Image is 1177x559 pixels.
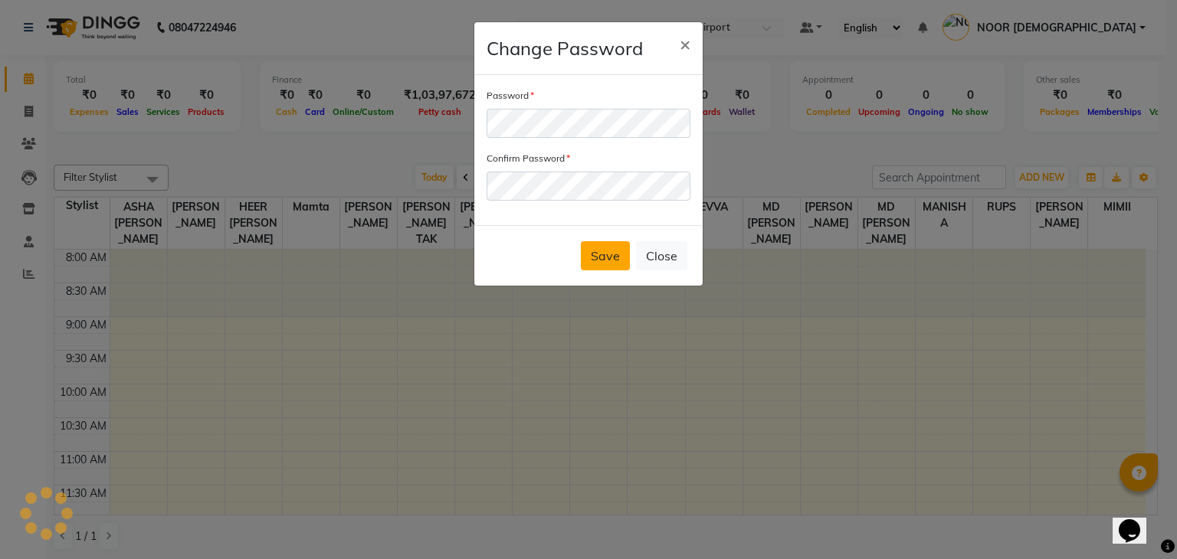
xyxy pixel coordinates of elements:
iframe: chat widget [1113,498,1162,544]
button: Save [581,241,630,270]
button: Close [667,22,703,65]
label: Password [487,89,534,103]
h4: Change Password [487,34,643,62]
button: Close [636,241,687,270]
label: Confirm Password [487,152,570,165]
span: × [680,32,690,55]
